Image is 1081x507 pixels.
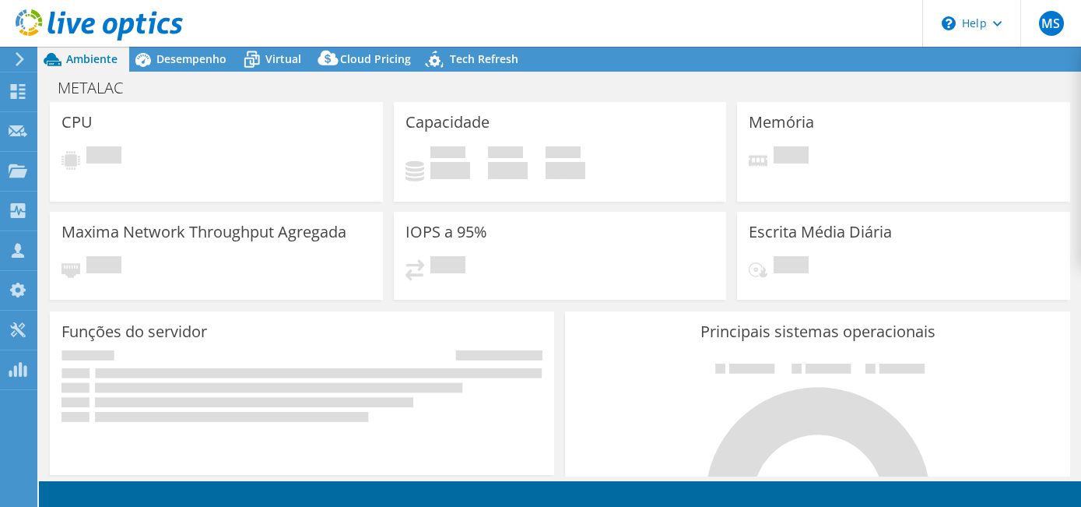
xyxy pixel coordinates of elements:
span: Ambiente [66,51,118,66]
span: Cloud Pricing [340,51,411,66]
span: Tech Refresh [450,51,518,66]
span: Virtual [265,51,301,66]
h3: Memória [749,114,814,131]
svg: \n [942,16,956,30]
h3: Maxima Network Throughput Agregada [61,224,346,241]
h3: Principais sistemas operacionais [577,323,1058,340]
span: Pendente [86,256,121,277]
span: Usado [430,146,465,162]
h3: Capacidade [405,114,490,131]
span: Pendente [430,256,465,277]
h3: Funções do servidor [61,323,207,340]
h1: METALAC [51,79,147,97]
h4: 0 GiB [430,162,470,179]
span: MS [1039,11,1064,36]
h3: IOPS a 95% [405,224,487,241]
span: Disponível [488,146,523,162]
span: Desempenho [156,51,226,66]
span: Total [546,146,581,162]
h4: 0 GiB [546,162,585,179]
h3: CPU [61,114,93,131]
h3: Escrita Média Diária [749,224,892,241]
span: Pendente [774,256,809,277]
h4: 0 GiB [488,162,528,179]
span: Pendente [774,146,809,167]
span: Pendente [86,146,121,167]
